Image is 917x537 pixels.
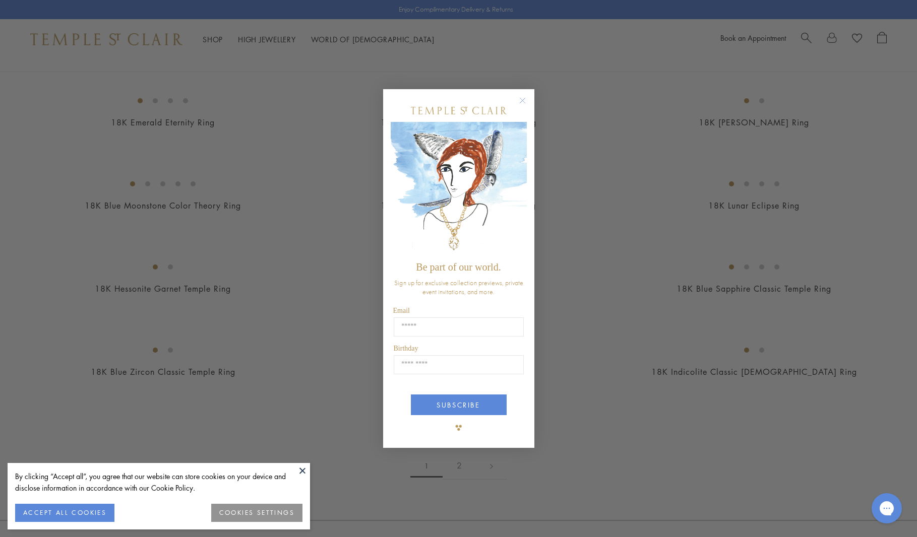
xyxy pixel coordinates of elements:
div: By clicking “Accept all”, you agree that our website can store cookies on your device and disclos... [15,471,302,494]
img: Temple St. Clair [411,107,507,114]
iframe: Gorgias live chat messenger [867,490,907,527]
span: Email [393,307,410,314]
span: Birthday [394,345,418,352]
img: c4a9eb12-d91a-4d4a-8ee0-386386f4f338.jpeg [391,122,527,256]
button: SUBSCRIBE [411,394,507,415]
span: Be part of our world. [416,261,501,273]
button: COOKIES SETTINGS [211,504,302,522]
button: ACCEPT ALL COOKIES [15,504,114,522]
input: Email [394,317,524,337]
button: Close dialog [521,99,534,112]
span: Sign up for exclusive collection previews, private event invitations, and more. [394,278,523,296]
img: TSC [449,418,469,438]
